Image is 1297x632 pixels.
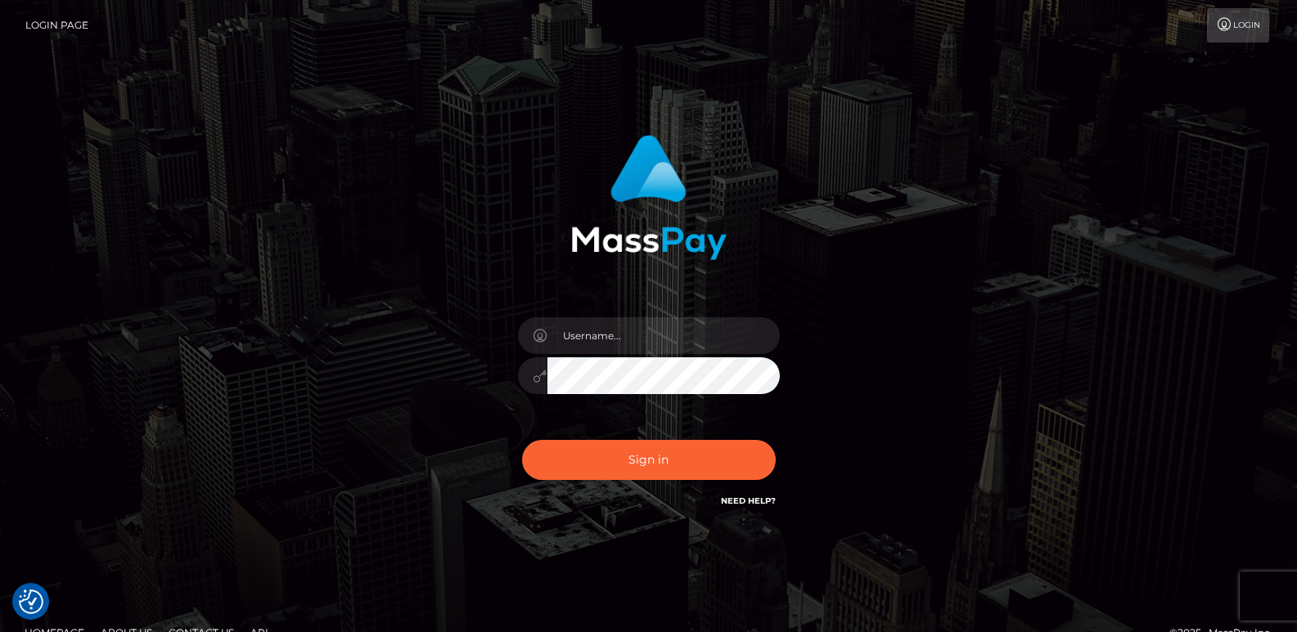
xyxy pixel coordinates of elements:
input: Username... [547,317,780,354]
img: Revisit consent button [19,589,43,614]
a: Login Page [25,8,88,43]
button: Consent Preferences [19,589,43,614]
a: Need Help? [721,495,776,506]
a: Login [1207,8,1269,43]
img: MassPay Login [571,135,727,260]
button: Sign in [522,440,776,480]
